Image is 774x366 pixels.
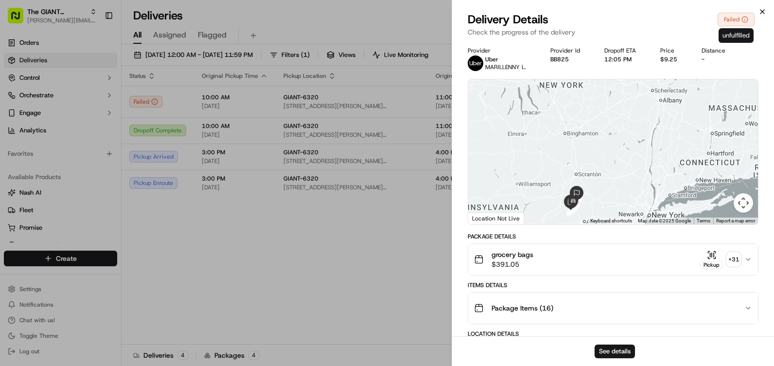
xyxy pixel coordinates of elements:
[702,55,734,63] div: -
[468,233,758,240] div: Package Details
[468,27,758,37] p: Check the progress of the delivery
[19,191,74,201] span: Knowledge Base
[485,63,526,71] span: MARILLENNY L.
[492,303,553,313] span: Package Items ( 16 )
[10,93,27,110] img: 1736555255976-a54dd68f-1ca7-489b-9aae-adbdc363a1c4
[734,193,753,213] button: Map camera controls
[697,218,710,223] a: Terms (opens in new tab)
[468,330,758,338] div: Location Details
[10,127,65,134] div: Past conversations
[492,250,533,259] span: grocery bags
[700,250,740,269] button: Pickup+31
[718,13,755,26] button: Failed
[10,10,29,29] img: Nash
[78,187,160,205] a: 💻API Documentation
[97,215,118,222] span: Pylon
[485,55,526,63] p: Uber
[92,191,156,201] span: API Documentation
[719,28,754,43] div: unfulfilled
[595,345,635,358] button: See details
[468,55,483,71] img: profile_uber_ahold_partner.png
[69,215,118,222] a: Powered byPylon
[151,125,177,136] button: See all
[700,261,723,269] div: Pickup
[660,55,686,63] div: $9.25
[638,218,691,223] span: Map data ©2025 Google
[702,47,734,55] div: Distance
[25,63,175,73] input: Got a question? Start typing here...
[550,47,589,55] div: Provider Id
[660,47,686,55] div: Price
[727,253,740,266] div: + 31
[567,203,580,216] div: 55
[468,244,758,275] button: grocery bags$391.05Pickup+31
[471,212,503,224] a: Open this area in Google Maps (opens a new window)
[468,12,548,27] span: Delivery Details
[471,212,503,224] img: Google
[44,103,134,110] div: We're available if you need us!
[468,212,524,224] div: Location Not Live
[570,195,583,208] div: 30
[44,93,159,103] div: Start new chat
[10,39,177,55] p: Welcome 👋
[82,192,90,200] div: 💻
[468,47,535,55] div: Provider
[20,93,38,110] img: 8016278978528_b943e370aa5ada12b00a_72.png
[590,218,632,224] button: Keyboard shortcuts
[6,187,78,205] a: 📗Knowledge Base
[10,192,18,200] div: 📗
[550,55,569,63] button: BB825
[32,151,52,159] span: [DATE]
[604,55,645,63] div: 12:05 PM
[468,281,758,289] div: Items Details
[492,259,533,269] span: $391.05
[468,293,758,324] button: Package Items (16)
[716,218,755,223] a: Report a map error
[165,96,177,108] button: Start new chat
[604,47,645,55] div: Dropoff ETA
[700,250,723,269] button: Pickup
